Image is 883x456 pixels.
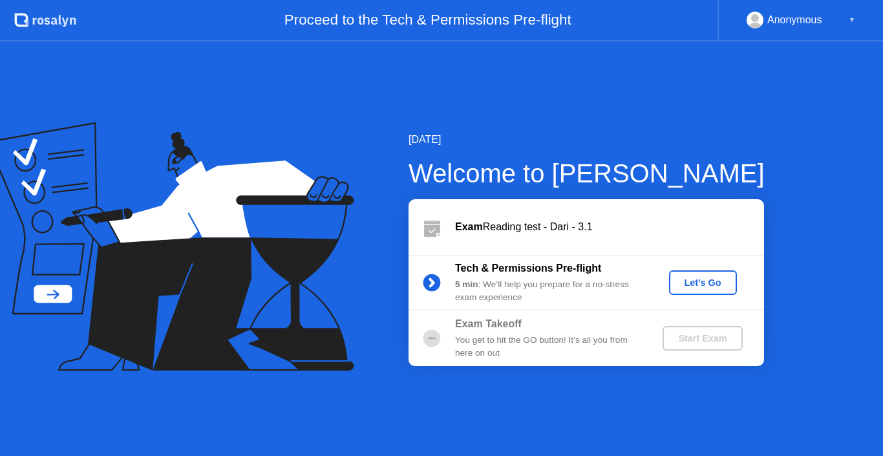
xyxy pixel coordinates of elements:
[849,12,855,28] div: ▼
[455,318,522,329] b: Exam Takeoff
[455,263,601,274] b: Tech & Permissions Pre-flight
[674,277,732,288] div: Let's Go
[409,154,765,193] div: Welcome to [PERSON_NAME]
[455,334,641,360] div: You get to hit the GO button! It’s all you from here on out
[767,12,822,28] div: Anonymous
[455,221,483,232] b: Exam
[668,333,737,343] div: Start Exam
[455,219,764,235] div: Reading test - Dari - 3.1
[409,132,765,147] div: [DATE]
[663,326,742,351] button: Start Exam
[455,279,478,289] b: 5 min
[669,270,737,295] button: Let's Go
[455,278,641,305] div: : We’ll help you prepare for a no-stress exam experience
